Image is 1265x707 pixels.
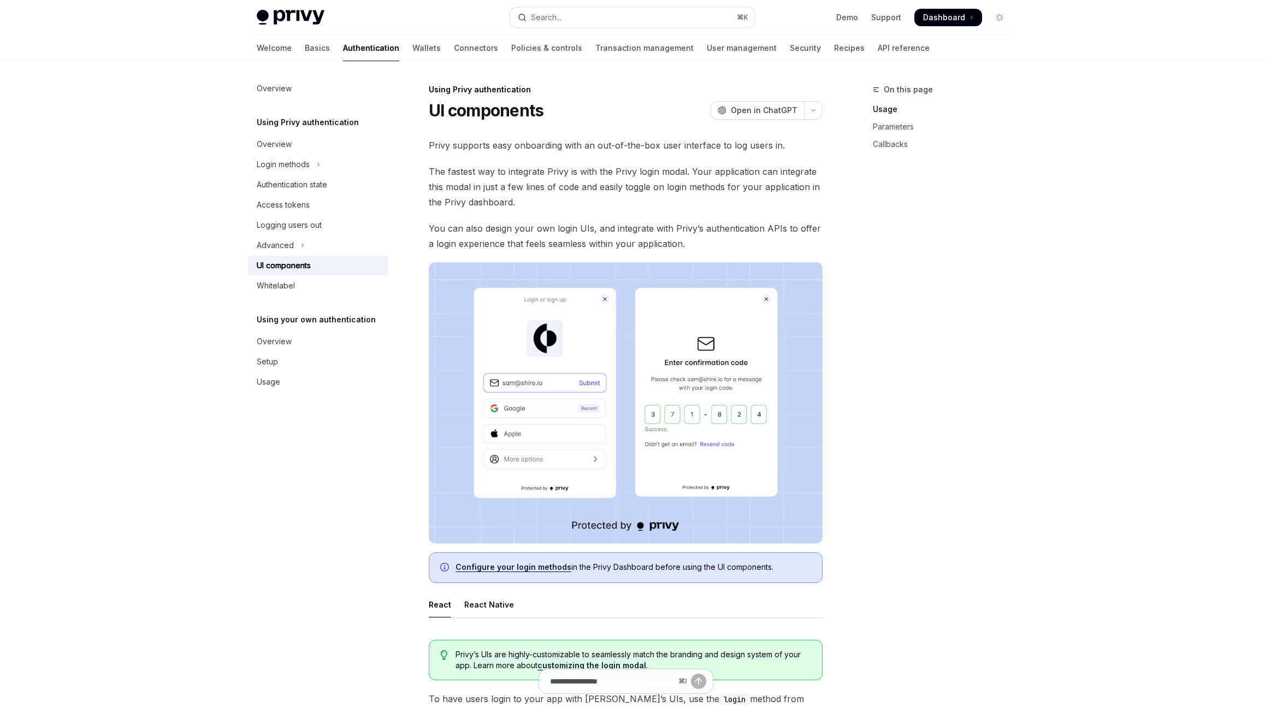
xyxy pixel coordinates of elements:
span: in the Privy Dashboard before using the UI components. [456,562,811,573]
div: Logging users out [257,219,322,232]
div: Overview [257,138,292,151]
a: Transaction management [595,35,694,61]
a: Welcome [257,35,292,61]
button: Toggle Advanced section [248,235,388,255]
div: UI components [257,259,311,272]
a: Setup [248,352,388,372]
a: Usage [873,101,1017,118]
img: light logo [257,10,324,25]
a: Logging users out [248,215,388,235]
svg: Tip [440,650,448,660]
a: Policies & controls [511,35,582,61]
a: UI components [248,256,388,275]
svg: Info [440,563,451,574]
span: Privy supports easy onboarding with an out-of-the-box user interface to log users in. [429,138,823,153]
button: Open in ChatGPT [711,101,804,120]
a: Basics [305,35,330,61]
a: API reference [878,35,930,61]
div: React [429,592,451,617]
h5: Using your own authentication [257,313,376,326]
a: Overview [248,134,388,154]
a: Authentication state [248,175,388,195]
div: Overview [257,335,292,348]
h5: Using Privy authentication [257,116,359,129]
button: Send message [691,674,706,689]
a: Security [790,35,821,61]
div: Using Privy authentication [429,84,823,95]
div: Access tokens [257,198,310,211]
span: Dashboard [923,12,965,23]
span: The fastest way to integrate Privy is with the Privy login modal. Your application can integrate ... [429,164,823,210]
span: Open in ChatGPT [731,105,797,116]
a: User management [707,35,777,61]
span: On this page [884,83,933,96]
span: You can also design your own login UIs, and integrate with Privy’s authentication APIs to offer a... [429,221,823,251]
div: Whitelabel [257,279,295,292]
span: ⌘ K [737,13,748,22]
a: Dashboard [914,9,982,26]
a: Connectors [454,35,498,61]
a: Support [871,12,901,23]
div: Advanced [257,239,294,252]
div: Setup [257,355,278,368]
span: Privy’s UIs are highly-customizable to seamlessly match the branding and design system of your ap... [456,649,811,671]
a: Parameters [873,118,1017,135]
input: Ask a question... [550,669,674,693]
a: Wallets [412,35,441,61]
div: Search... [531,11,561,24]
a: Usage [248,372,388,392]
a: Overview [248,79,388,98]
a: customizing the login modal [537,661,646,670]
button: Toggle dark mode [991,9,1008,26]
h1: UI components [429,101,543,120]
a: Callbacks [873,135,1017,153]
a: Configure your login methods [456,562,571,572]
a: Recipes [834,35,865,61]
a: Whitelabel [248,276,388,296]
button: Open search [510,8,755,27]
button: Toggle Login methods section [248,155,388,174]
a: Demo [836,12,858,23]
div: Usage [257,375,280,388]
div: Login methods [257,158,310,171]
div: React Native [464,592,514,617]
div: Overview [257,82,292,95]
div: Authentication state [257,178,327,191]
a: Access tokens [248,195,388,215]
a: Authentication [343,35,399,61]
img: images/Onboard.png [429,262,823,544]
a: Overview [248,332,388,351]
